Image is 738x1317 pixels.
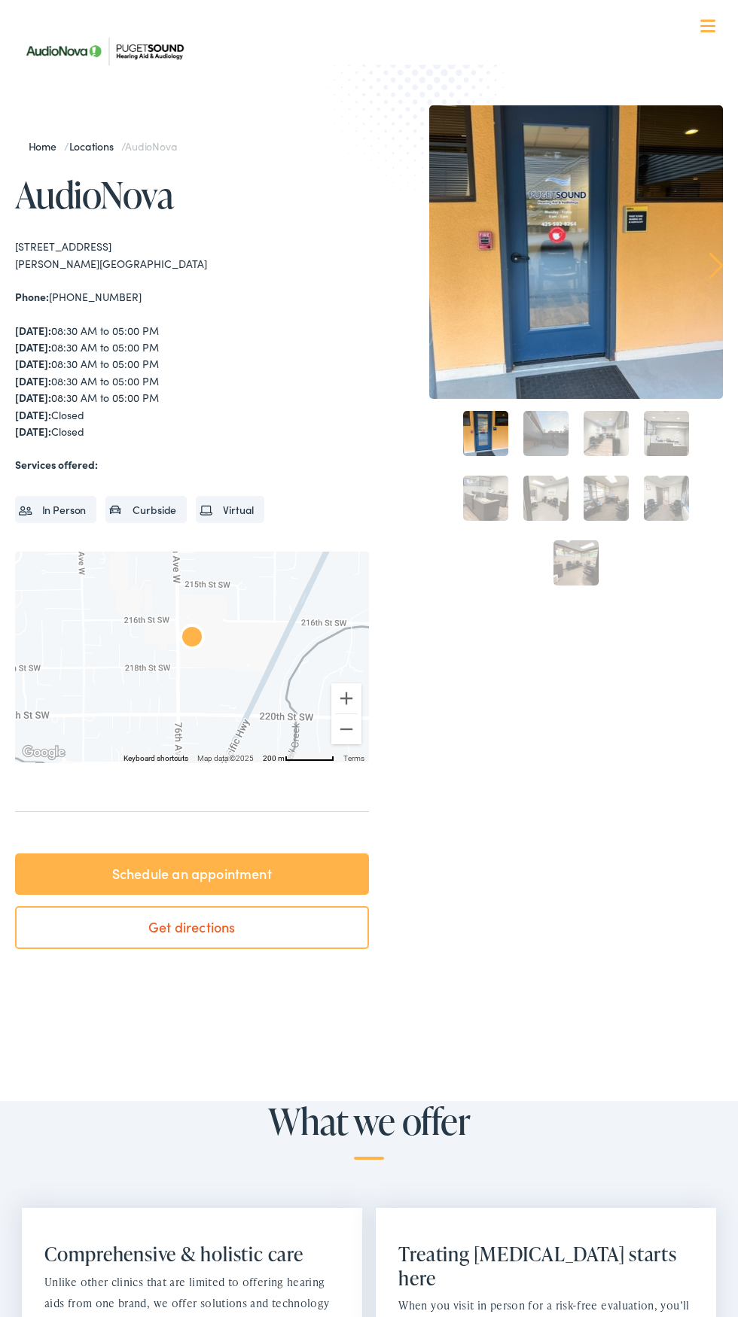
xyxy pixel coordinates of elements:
[197,754,254,762] span: Map data ©2025
[15,496,97,523] li: In Person
[258,752,339,762] button: Map Scale: 200 m per 62 pixels
[15,289,49,304] strong: Phone:
[553,540,599,586] a: 9
[463,411,508,456] a: 1
[124,753,188,764] button: Keyboard shortcuts
[15,288,369,305] div: [PHONE_NUMBER]
[15,457,98,472] strong: Services offered:
[331,683,361,713] button: Zoom in
[523,476,569,521] a: 6
[105,496,187,523] li: Curbside
[196,496,264,523] li: Virtual
[15,238,369,272] div: [STREET_ADDRESS] [PERSON_NAME][GEOGRAPHIC_DATA]
[44,1242,340,1266] h2: Comprehensive & holistic care
[29,138,177,154] span: / /
[15,1101,724,1160] h2: What we offer
[19,743,69,762] a: Open this area in Google Maps (opens a new window)
[263,754,285,762] span: 200 m
[15,390,51,405] strong: [DATE]:
[709,252,724,279] a: Next
[398,1242,694,1289] h2: Treating [MEDICAL_DATA] starts here
[26,60,724,107] a: What We Offer
[125,138,176,154] span: AudioNova
[15,373,51,388] strong: [DATE]:
[69,138,121,154] a: Locations
[584,476,629,521] a: 7
[15,322,369,440] div: 08:30 AM to 05:00 PM 08:30 AM to 05:00 PM 08:30 AM to 05:00 PM 08:30 AM to 05:00 PM 08:30 AM to 0...
[644,476,689,521] a: 8
[15,356,51,371] strong: [DATE]:
[523,411,569,456] a: 2
[15,424,51,439] strong: [DATE]:
[584,411,629,456] a: 3
[15,906,369,948] a: Get directions
[29,138,64,154] a: Home
[15,407,51,422] strong: [DATE]:
[644,411,689,456] a: 4
[15,323,51,338] strong: [DATE]:
[15,175,369,214] h1: AudioNova
[168,615,216,663] div: AudioNova
[331,714,361,744] button: Zoom out
[15,853,369,896] a: Schedule an appointment
[19,743,69,762] img: Google
[15,339,51,354] strong: [DATE]:
[463,476,508,521] a: 5
[343,754,364,762] a: Terms (opens in new tab)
